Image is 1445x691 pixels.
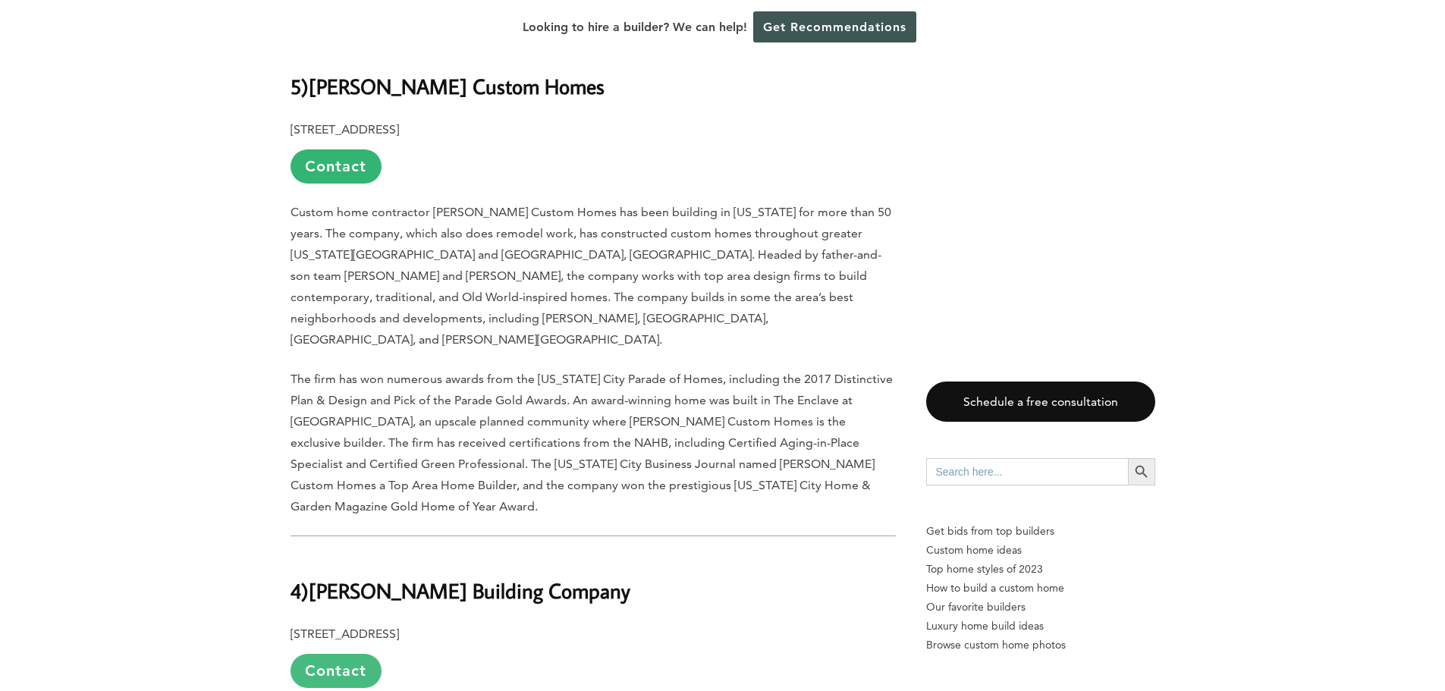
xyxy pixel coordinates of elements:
[926,522,1155,541] p: Get bids from top builders
[1133,463,1150,480] svg: Search
[926,560,1155,579] a: Top home styles of 2023
[926,541,1155,560] a: Custom home ideas
[291,119,896,184] p: [STREET_ADDRESS]
[291,372,893,514] span: The firm has won numerous awards from the [US_STATE] City Parade of Homes, including the 2017 Dis...
[753,11,916,42] a: Get Recommendations
[291,205,891,347] span: Custom home contractor [PERSON_NAME] Custom Homes has been building in [US_STATE] for more than 5...
[291,577,309,604] b: 4)
[291,73,309,99] b: 5)
[926,382,1155,422] a: Schedule a free consultation
[926,636,1155,655] a: Browse custom home photos
[291,654,382,688] a: Contact
[926,598,1155,617] a: Our favorite builders
[926,579,1155,598] a: How to build a custom home
[309,577,630,604] b: [PERSON_NAME] Building Company
[926,617,1155,636] a: Luxury home build ideas
[291,149,382,184] a: Contact
[1154,582,1427,673] iframe: Drift Widget Chat Controller
[309,73,605,99] b: [PERSON_NAME] Custom Homes
[926,458,1128,485] input: Search here...
[291,623,896,688] p: [STREET_ADDRESS]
